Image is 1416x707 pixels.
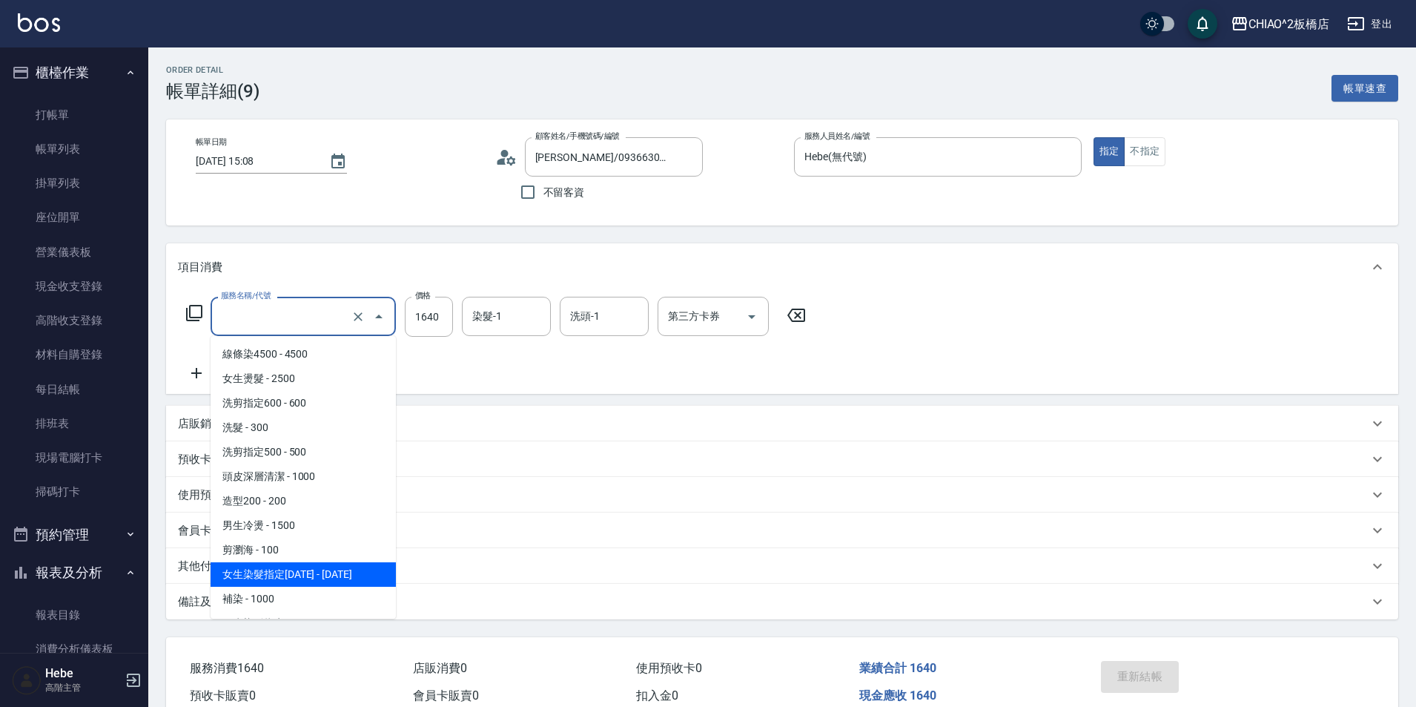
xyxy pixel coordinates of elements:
[18,13,60,32] img: Logo
[166,291,1398,394] div: 項目消費
[211,538,396,562] span: 剪瀏海 - 100
[535,131,620,142] label: 顧客姓名/手機號碼/編號
[178,594,234,610] p: 備註及來源
[211,587,396,611] span: 補染 - 1000
[740,305,764,329] button: Open
[211,611,396,636] span: 男生染髮指定 - 1500
[1341,10,1398,38] button: 登出
[6,407,142,441] a: 排班表
[1225,9,1336,39] button: CHIAO^2板橋店
[1331,75,1398,102] button: 帳單速查
[1248,15,1330,33] div: CHIAO^2板橋店
[859,688,936,703] span: 現金應收 1640
[166,65,259,75] h2: Order detail
[211,440,396,464] span: 洗剪指定500 - 500
[45,681,121,694] p: 高階主管
[166,584,1398,619] div: 備註及來源
[166,243,1398,291] div: 項目消費
[6,166,142,200] a: 掛單列表
[6,200,142,234] a: 座位開單
[6,598,142,632] a: 報表目錄
[6,516,142,554] button: 預約管理
[190,661,264,675] span: 服務消費 1640
[1094,137,1125,166] button: 指定
[6,235,142,269] a: 營業儀表板
[413,688,479,703] span: 會員卡販賣 0
[6,132,142,166] a: 帳單列表
[211,489,396,513] span: 造型200 - 200
[348,306,368,327] button: Clear
[6,441,142,475] a: 現場電腦打卡
[367,305,391,329] button: Close
[211,342,396,366] span: 線條染4500 - 4500
[178,452,234,467] p: 預收卡販賣
[211,513,396,538] span: 男生冷燙 - 1500
[6,372,142,407] a: 每日結帳
[166,441,1398,477] div: 預收卡販賣
[804,131,870,142] label: 服務人員姓名/編號
[6,553,142,592] button: 報表及分析
[166,81,259,102] h3: 帳單詳細 (9)
[1124,137,1165,166] button: 不指定
[166,406,1398,441] div: 店販銷售
[196,149,314,174] input: YYYY/MM/DD hh:mm
[211,415,396,440] span: 洗髮 - 300
[196,137,227,148] label: 帳單日期
[6,98,142,132] a: 打帳單
[6,269,142,303] a: 現金收支登錄
[178,559,245,574] p: 其他付款方式
[211,366,396,391] span: 女生燙髮 - 2500
[45,666,121,681] h5: Hebe
[415,290,431,301] label: 價格
[12,665,42,695] img: Person
[6,53,142,92] button: 櫃檯作業
[320,144,356,180] button: Choose date, selected date is 2025-07-31
[211,562,396,587] span: 女生染髮指定[DATE] - [DATE]
[166,548,1398,584] div: 其他付款方式
[190,688,256,703] span: 預收卡販賣 0
[6,475,142,509] a: 掃碼打卡
[1188,9,1217,39] button: save
[6,303,142,338] a: 高階收支登錄
[6,338,142,372] a: 材料自購登錄
[211,391,396,415] span: 洗剪指定600 - 600
[178,416,222,432] p: 店販銷售
[413,661,467,675] span: 店販消費 0
[636,661,702,675] span: 使用預收卡 0
[178,260,222,275] p: 項目消費
[543,185,585,200] span: 不留客資
[636,688,678,703] span: 扣入金 0
[166,477,1398,513] div: 使用預收卡編輯訂單不得編輯預收卡使用
[6,632,142,666] a: 消費分析儀表板
[221,290,271,301] label: 服務名稱/代號
[178,523,234,539] p: 會員卡銷售
[859,661,936,675] span: 業績合計 1640
[178,487,234,503] p: 使用預收卡
[166,513,1398,548] div: 會員卡銷售
[211,464,396,489] span: 頭皮深層清潔 - 1000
